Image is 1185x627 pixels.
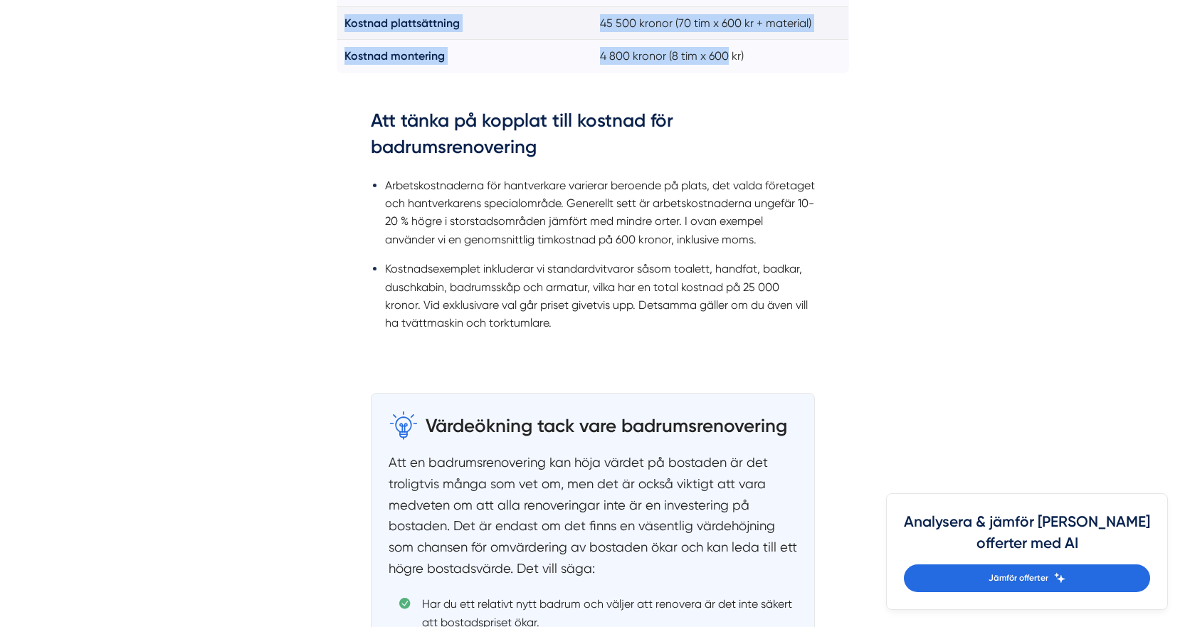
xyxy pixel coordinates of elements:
[989,571,1048,585] span: Jämför offerter
[389,452,797,579] p: Att en badrumsrenovering kan höja värdet på bostaden är det troligtvis många som vet om, men det ...
[385,176,815,249] li: Arbetskostnaderna för hantverkare varierar beroende på plats, det valda företaget och hantverkare...
[593,6,849,39] td: 45 500 kronor (70 tim x 600 kr + material)
[344,49,445,63] strong: Kostnad montering
[344,16,460,30] strong: Kostnad plattsättning
[904,564,1150,592] a: Jämför offerter
[371,108,815,167] h3: Att tänka på kopplat till kostnad för badrumsrenovering
[904,511,1150,564] h4: Analysera & jämför [PERSON_NAME] offerter med AI
[593,40,849,73] td: 4 800 kronor (8 tim x 600 kr)
[385,260,815,332] li: Kostnadsexemplet inkluderar vi standardvitvaror såsom toalett, handfat, badkar, duschkabin, badru...
[426,411,787,439] h3: Värdeökning tack vare badrumsrenovering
